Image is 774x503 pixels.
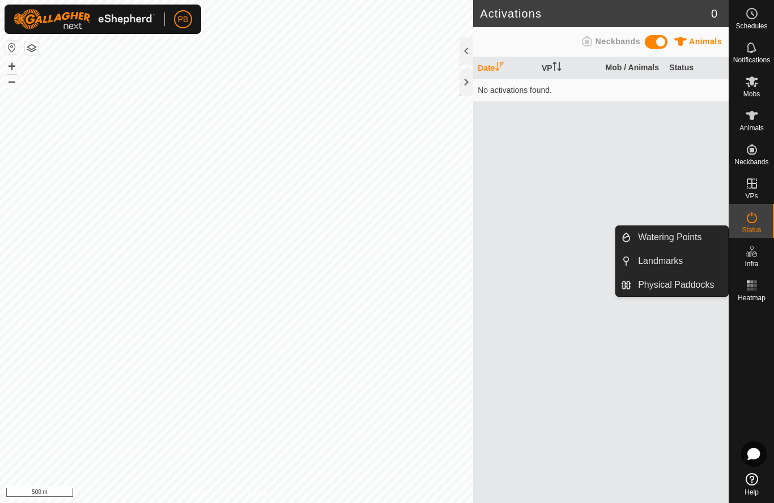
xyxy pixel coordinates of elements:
[638,278,714,292] span: Physical Paddocks
[711,5,717,22] span: 0
[473,79,729,101] td: No activations found.
[25,41,39,55] button: Map Layers
[473,57,537,79] th: Date
[248,488,281,498] a: Contact Us
[742,227,761,233] span: Status
[631,274,728,296] a: Physical Paddocks
[689,37,722,46] span: Animals
[631,250,728,272] a: Landmarks
[601,57,665,79] th: Mob / Animals
[738,295,766,301] span: Heatmap
[14,9,155,29] img: Gallagher Logo
[5,41,19,54] button: Reset Map
[745,193,758,199] span: VPs
[638,231,701,244] span: Watering Points
[616,226,728,249] li: Watering Points
[734,159,768,165] span: Neckbands
[5,59,19,73] button: +
[616,250,728,272] li: Landmarks
[495,63,504,73] p-sorticon: Activate to sort
[735,23,767,29] span: Schedules
[616,274,728,296] li: Physical Paddocks
[178,14,189,25] span: PB
[739,125,764,131] span: Animals
[192,488,235,498] a: Privacy Policy
[745,261,758,267] span: Infra
[5,74,19,88] button: –
[638,254,683,268] span: Landmarks
[733,57,770,63] span: Notifications
[729,468,774,500] a: Help
[665,57,729,79] th: Status
[552,63,562,73] p-sorticon: Activate to sort
[631,226,728,249] a: Watering Points
[537,57,601,79] th: VP
[480,7,711,20] h2: Activations
[745,489,759,496] span: Help
[596,37,640,46] span: Neckbands
[743,91,760,97] span: Mobs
